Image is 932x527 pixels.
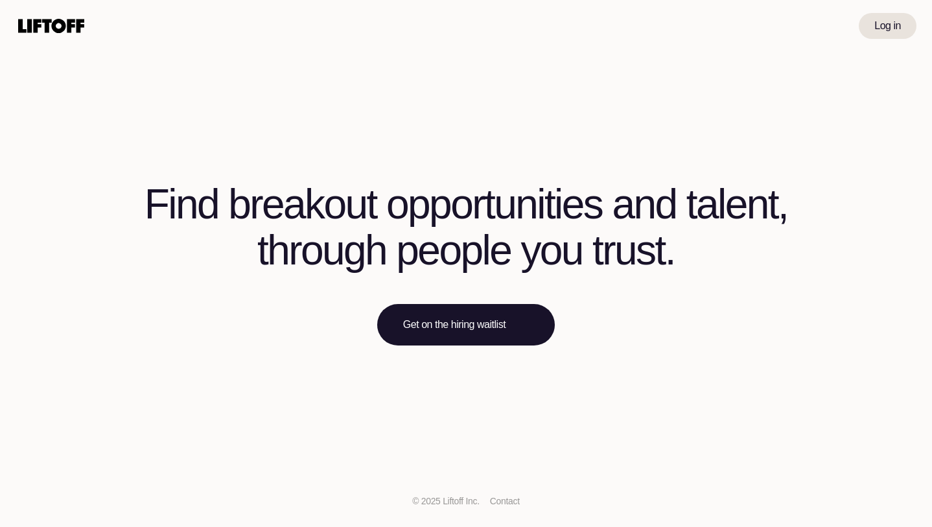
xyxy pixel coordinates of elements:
[406,495,482,508] p: © 2025 Liftoff Inc.
[371,304,561,345] a: Get on the hiring waitlist
[145,182,787,273] h1: Find breakout opportunities and talent, through people you trust.
[857,13,916,39] a: Log in
[873,18,901,34] p: Log in
[492,496,526,506] a: Contact
[397,317,511,333] p: Get on the hiring waitlist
